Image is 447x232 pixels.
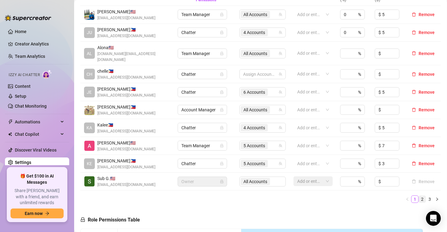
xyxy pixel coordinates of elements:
[15,54,45,59] a: Team Analytics
[409,11,437,18] button: Remove
[220,72,224,76] span: lock
[279,52,282,55] span: team
[181,28,223,37] span: Chatter
[15,84,31,89] a: Content
[412,90,416,94] span: delete
[426,196,433,203] a: 3
[241,29,268,36] span: 4 Accounts
[412,72,416,76] span: delete
[404,195,411,203] li: Previous Page
[97,182,155,188] span: [EMAIL_ADDRESS][DOMAIN_NAME]
[409,178,437,185] button: Remove
[97,146,155,152] span: [EMAIL_ADDRESS][DOMAIN_NAME]
[87,29,92,36] span: JU
[426,211,441,226] div: Open Intercom Messenger
[411,196,418,203] a: 1
[279,72,282,76] span: team
[181,70,223,79] span: Chatter
[220,162,224,165] span: lock
[220,144,224,148] span: lock
[97,128,155,134] span: [EMAIL_ADDRESS][DOMAIN_NAME]
[15,94,26,99] a: Setup
[80,216,140,224] h5: Role Permissions Table
[97,75,155,80] span: [EMAIL_ADDRESS][DOMAIN_NAME]
[419,30,435,35] span: Remove
[419,125,435,130] span: Remove
[279,31,282,34] span: team
[419,12,435,17] span: Remove
[97,140,155,146] span: [PERSON_NAME] 🇺🇸
[419,107,435,112] span: Remove
[15,39,64,49] a: Creator Analytics
[220,90,224,94] span: lock
[97,51,170,63] span: [DOMAIN_NAME][EMAIL_ADDRESS][DOMAIN_NAME]
[220,126,224,130] span: lock
[15,104,47,109] a: Chat Monitoring
[8,119,13,124] span: thunderbolt
[243,142,265,149] span: 5 Accounts
[412,12,416,17] span: delete
[419,72,435,77] span: Remove
[97,15,155,21] span: [EMAIL_ADDRESS][DOMAIN_NAME]
[412,161,416,166] span: delete
[15,117,59,127] span: Automations
[411,195,419,203] li: 1
[409,160,437,167] button: Remove
[181,123,223,132] span: Chatter
[409,88,437,96] button: Remove
[241,124,268,131] span: 4 Accounts
[241,88,268,96] span: 6 Accounts
[419,196,426,203] a: 2
[243,160,265,167] span: 5 Accounts
[97,92,155,98] span: [EMAIL_ADDRESS][DOMAIN_NAME]
[279,162,282,165] span: team
[412,108,416,112] span: delete
[80,217,85,222] span: lock
[15,29,27,34] a: Home
[97,104,155,110] span: [PERSON_NAME] 🇵🇭
[97,26,155,33] span: [PERSON_NAME] 🇵🇭
[45,211,49,216] span: arrow-right
[241,11,270,18] span: All Accounts
[433,195,441,203] button: right
[243,89,265,96] span: 6 Accounts
[241,142,268,149] span: 5 Accounts
[404,195,411,203] button: left
[181,10,223,19] span: Team Manager
[279,13,282,16] span: team
[87,124,92,131] span: KA
[409,50,437,57] button: Remove
[84,105,95,115] img: Aaron Paul Carnaje
[419,51,435,56] span: Remove
[97,157,155,164] span: [PERSON_NAME] 🇵🇭
[409,106,437,114] button: Remove
[243,50,267,57] span: All Accounts
[220,108,224,112] span: lock
[86,71,92,78] span: CH
[241,50,270,57] span: All Accounts
[15,148,57,153] a: Discover Viral Videos
[412,30,416,35] span: delete
[25,211,43,216] span: Earn now
[419,195,426,203] li: 2
[419,161,435,166] span: Remove
[181,88,223,97] span: Chatter
[9,72,40,78] span: Izzy AI Chatter
[426,195,433,203] li: 3
[406,197,409,201] span: left
[412,144,416,148] span: delete
[84,141,95,151] img: Alexicon Ortiaga
[409,29,437,36] button: Remove
[87,89,92,96] span: JE
[220,180,224,183] span: lock
[97,8,155,15] span: [PERSON_NAME] 🇺🇸
[181,141,223,150] span: Team Manager
[181,105,223,114] span: Account Manager
[11,173,64,185] span: 🎁 Get $100 in AI Messages
[279,126,282,130] span: team
[243,106,267,113] span: All Accounts
[84,10,95,20] img: Emad Ataei
[15,129,59,139] span: Chat Copilot
[8,132,12,136] img: Chat Copilot
[279,144,282,148] span: team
